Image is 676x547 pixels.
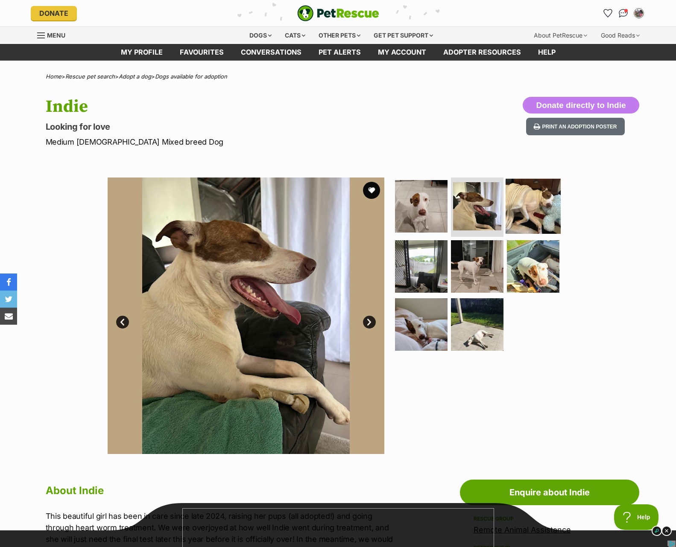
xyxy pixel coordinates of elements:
[112,44,171,61] a: My profile
[526,118,624,135] button: Print an adoption poster
[451,240,503,293] img: Photo of Indie
[363,316,376,329] a: Next
[369,44,435,61] a: My account
[46,481,398,500] h2: About Indie
[313,27,366,44] div: Other pets
[632,6,646,20] button: My account
[31,6,77,20] a: Donate
[507,240,559,293] img: Photo of Indie
[46,73,61,80] a: Home
[368,27,439,44] div: Get pet support
[435,44,530,61] a: Adopter resources
[171,44,232,61] a: Favourites
[652,526,662,536] img: info_dark.svg
[460,480,639,505] a: Enquire about Indie
[363,182,380,199] button: favourite
[601,6,615,20] a: Favourites
[47,32,65,39] span: Menu
[617,6,630,20] a: Conversations
[661,526,672,536] img: close_dark.svg
[506,178,561,233] img: Photo of Indie
[297,5,379,21] img: logo-e224e6f780fb5917bec1dbf3a21bbac754714ae5b6737aabdf751b685950b380.svg
[395,240,448,293] img: Photo of Indie
[155,73,227,80] a: Dogs available for adoption
[37,27,71,42] a: Menu
[453,182,501,230] img: Photo of Indie
[46,97,407,116] h1: Indie
[395,180,448,233] img: Photo of Indie
[119,73,151,80] a: Adopt a dog
[395,298,448,351] img: Photo of Indie
[310,44,369,61] a: Pet alerts
[523,97,639,114] button: Donate directly to Indie
[297,5,379,21] a: PetRescue
[243,27,278,44] div: Dogs
[601,6,646,20] ul: Account quick links
[116,316,129,329] a: Prev
[108,177,384,454] img: Photo of Indie
[635,9,643,17] img: Sol Weatherall profile pic
[619,9,628,17] img: chat-41dd97257d64d25036548639549fe6c8038ab92f7586957e7f3b1b290dea8141.svg
[232,44,310,61] a: conversations
[24,73,652,80] div: > > >
[46,121,407,133] p: Looking for love
[528,27,593,44] div: About PetRescue
[530,44,564,61] a: Help
[279,27,311,44] div: Cats
[46,136,407,148] p: Medium [DEMOGRAPHIC_DATA] Mixed breed Dog
[451,298,503,351] img: Photo of Indie
[65,73,115,80] a: Rescue pet search
[595,27,646,44] div: Good Reads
